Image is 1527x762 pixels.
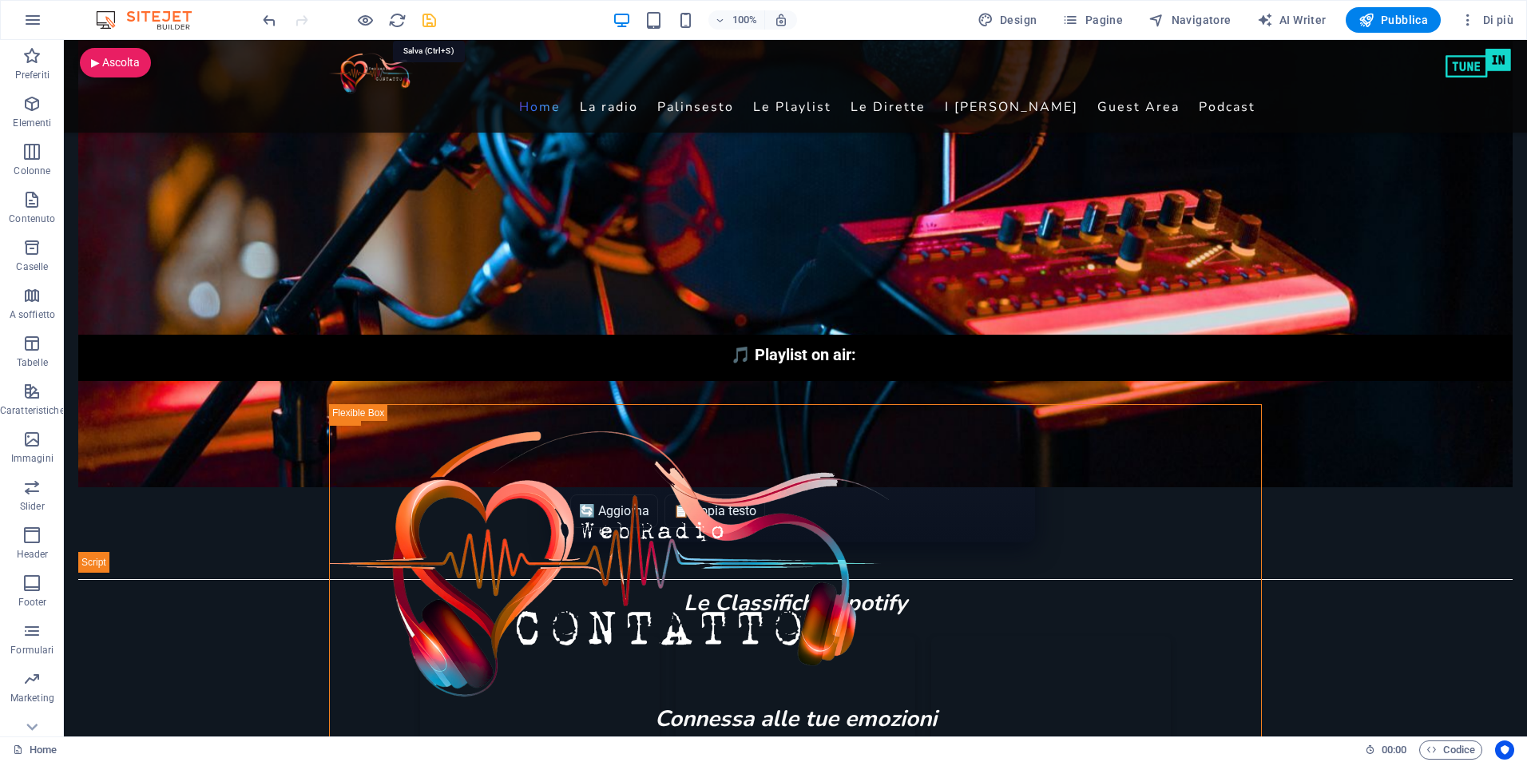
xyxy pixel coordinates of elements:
[10,644,54,657] p: Formulari
[10,308,55,321] p: A soffietto
[774,13,788,27] i: Quando ridimensioni, regola automaticamente il livello di zoom in modo che corrisponda al disposi...
[1393,744,1395,756] span: :
[18,596,47,609] p: Footer
[92,10,212,30] img: Editor Logo
[16,260,48,273] p: Caselle
[13,117,51,129] p: Elementi
[1062,12,1123,28] span: Pagine
[1426,740,1475,760] span: Codice
[260,10,279,30] button: undo
[708,10,765,30] button: 100%
[1382,740,1406,760] span: 00 00
[11,452,54,465] p: Immagini
[1419,740,1482,760] button: Codice
[10,692,54,704] p: Marketing
[1454,7,1520,33] button: Di più
[1142,7,1237,33] button: Navigatore
[17,548,49,561] p: Header
[387,10,407,30] button: reload
[1365,740,1407,760] h6: Tempo sessione
[1358,12,1429,28] span: Pubblica
[1056,7,1129,33] button: Pagine
[971,7,1044,33] div: Design (Ctrl+Alt+Y)
[15,69,50,81] p: Preferiti
[9,212,55,225] p: Contenuto
[20,500,45,513] p: Slider
[1495,740,1514,760] button: Usercentrics
[978,12,1037,28] span: Design
[388,11,407,30] i: Ricarica la pagina
[1148,12,1231,28] span: Navigatore
[14,165,50,177] p: Colonne
[1257,12,1327,28] span: AI Writer
[419,10,438,30] button: save
[1460,12,1513,28] span: Di più
[971,7,1044,33] button: Design
[732,10,758,30] h6: 100%
[1251,7,1333,33] button: AI Writer
[13,740,57,760] a: Fai clic per annullare la selezione. Doppio clic per aprire le pagine
[260,11,279,30] i: Annulla: Elimina elementi (Ctrl+Z)
[17,356,48,369] p: Tabelle
[1346,7,1442,33] button: Pubblica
